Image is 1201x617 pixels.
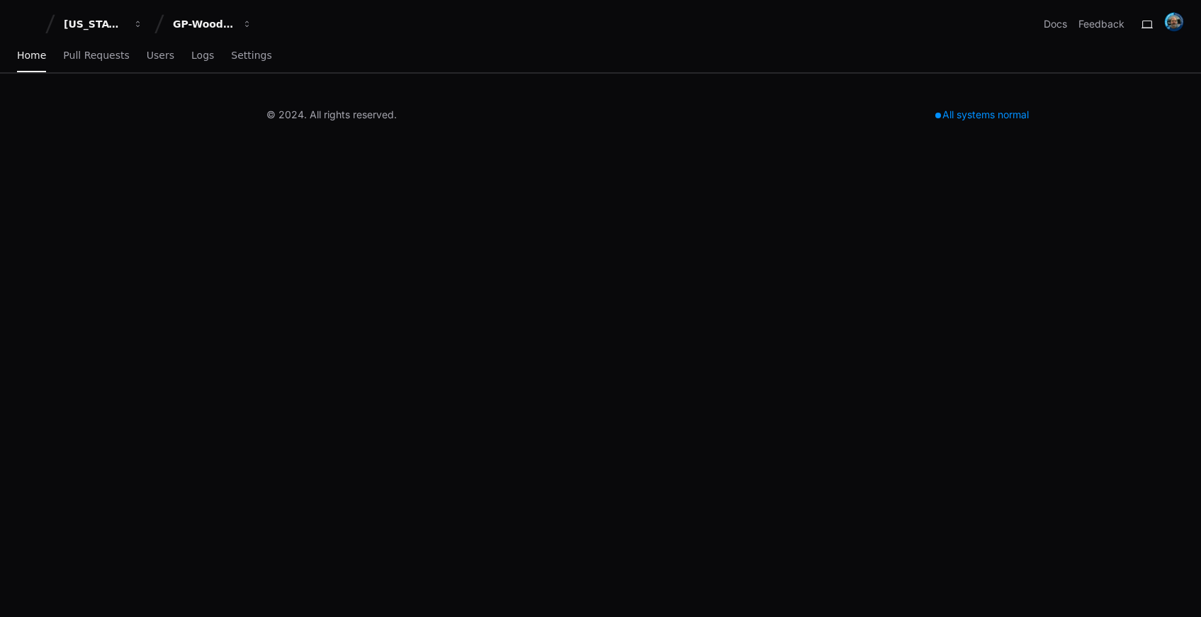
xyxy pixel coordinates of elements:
[17,51,46,60] span: Home
[63,51,129,60] span: Pull Requests
[231,40,271,72] a: Settings
[927,105,1037,125] div: All systems normal
[64,17,125,31] div: [US_STATE] Pacific
[173,17,234,31] div: GP-WoodDuck 2.0
[266,108,397,122] div: © 2024. All rights reserved.
[58,11,149,37] button: [US_STATE] Pacific
[167,11,258,37] button: GP-WoodDuck 2.0
[231,51,271,60] span: Settings
[63,40,129,72] a: Pull Requests
[147,51,174,60] span: Users
[147,40,174,72] a: Users
[1044,17,1067,31] a: Docs
[1078,17,1124,31] button: Feedback
[191,40,214,72] a: Logs
[17,40,46,72] a: Home
[1164,12,1184,32] img: avatar
[191,51,214,60] span: Logs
